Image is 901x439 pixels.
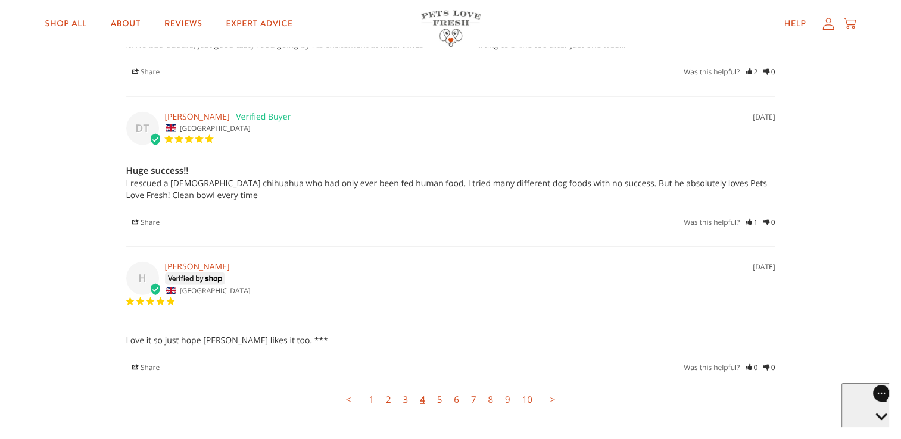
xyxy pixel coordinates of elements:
p: Love it so just hope [PERSON_NAME] likes it too. *** [126,335,775,347]
span: 5-Star Rating Review [125,296,176,307]
img: SVG verified by SHOP [165,272,225,285]
div: DT [126,112,159,145]
a: Page 4 [414,388,431,412]
a: Shop All [36,12,96,36]
i: 0 [763,66,775,78]
strong: [PERSON_NAME] [165,261,230,272]
span: [GEOGRAPHIC_DATA] [180,123,251,133]
a: Page 7 [465,388,482,412]
i: 2 [746,66,757,78]
div: Was this helpful? [684,66,775,78]
img: United Kingdom [166,124,176,132]
a: Rate review as helpful [746,67,757,77]
div: [DATE] [753,112,775,123]
span: Share [126,65,166,78]
a: Previous page [340,388,357,412]
div: Was this helpful? [684,362,775,374]
span: 5-Star Rating Review [164,134,214,145]
img: United Kingdom [166,287,176,294]
a: Rate review as not helpful [763,217,775,227]
a: Expert Advice [216,12,302,36]
a: Page 6 [448,388,465,412]
a: Reviews [155,12,211,36]
a: Page 2 [380,388,397,412]
a: Rate review as helpful [746,217,757,227]
a: Page 10 [516,388,538,412]
strong: [PERSON_NAME] [165,111,230,123]
iframe: Gorgias live chat messenger [841,383,889,427]
div: [DATE] [753,262,775,272]
a: Page 9 [499,388,516,412]
a: About [101,12,150,36]
span: Share [126,361,166,374]
h3: Huge success!! [126,164,775,178]
a: Next page [544,388,562,412]
i: 0 [763,217,775,228]
i: 0 [746,362,757,374]
img: Pets Love Fresh [421,11,481,47]
a: Page 3 [397,388,414,412]
ul: Reviews Pagination [126,391,775,408]
div: Was this helpful? [684,217,775,228]
i: 0 [763,362,775,374]
i: 1 [746,217,757,228]
div: H [126,262,159,295]
a: Help [775,12,816,36]
a: Page 8 [482,388,499,412]
span: [GEOGRAPHIC_DATA] [180,286,251,296]
a: Rate review as not helpful [763,362,775,372]
a: Page 5 [431,388,448,412]
a: Rate review as not helpful [763,67,775,77]
a: Page 1 [363,388,380,412]
a: Rate review as helpful [746,362,757,372]
span: Share [126,216,166,228]
p: I rescued a [DEMOGRAPHIC_DATA] chihuahua who had only ever been fed human food. I tried many diff... [126,178,775,202]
